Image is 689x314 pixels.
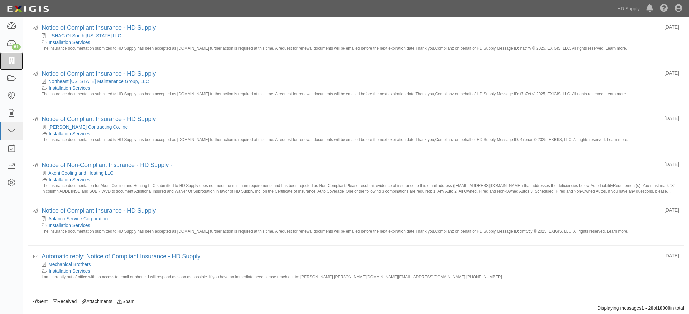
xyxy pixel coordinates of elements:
[12,44,21,50] div: 81
[33,26,38,31] i: Sent
[42,124,679,130] div: Harrison Contracting Co. Inc
[42,274,679,285] small: I am currently out of office with no access to email or phone. I will respond as soon as possible...
[42,252,659,261] div: Automatic reply: Notice of Compliant Insurance - HD Supply
[42,261,679,268] div: Mechanical Brothers
[42,78,679,85] div: Northeast Florida Maintenance Group, LLC
[48,79,149,84] a: Northeast [US_STATE] Maintenance Group, LLC
[664,24,679,30] div: [DATE]
[42,70,659,78] div: Notice of Compliant Insurance - HD Supply
[664,252,679,259] div: [DATE]
[33,117,38,122] i: Sent
[5,3,51,15] img: logo-5460c22ac91f19d4615b14bd174203de0afe785f0fc80cf4dbbc73dc1793850b.png
[664,207,679,213] div: [DATE]
[657,305,670,311] b: 10000
[42,161,659,170] div: Notice of Non-Compliant Insurance - HD Supply -
[42,162,172,168] a: Notice of Non-Compliant Insurance - HD Supply -
[42,32,679,39] div: USHAC Of South Florida LLC
[660,5,668,13] i: Help Center - Complianz
[42,222,679,229] div: Installation Services
[49,223,90,228] a: Installation Services
[42,91,679,102] small: The insurance documentation submitted to HD Supply has been accepted as [DOMAIN_NAME] further act...
[23,305,689,311] div: Displaying messages of in total
[42,70,156,77] a: Notice of Compliant Insurance - HD Supply
[48,170,113,176] a: Akoni Cooling and Heating LLC
[42,183,679,193] small: The insurance documentation for Akoni Cooling and Heating LLC submitted to HD Supply does not mee...
[42,137,679,147] small: The insurance documentation submitted to HD Supply has been accepted as [DOMAIN_NAME] further act...
[42,24,156,31] a: Notice of Compliant Insurance - HD Supply
[664,161,679,168] div: [DATE]
[49,85,90,91] a: Installation Services
[641,305,653,311] b: 1 - 20
[49,177,90,182] a: Installation Services
[33,72,38,77] i: Sent
[42,24,659,32] div: Notice of Compliant Insurance - HD Supply
[42,85,679,91] div: Installation Services
[48,262,91,267] a: Mechanical Brothers
[49,268,90,274] a: Installation Services
[42,46,679,56] small: The insurance documentation submitted to HD Supply has been accepted as [DOMAIN_NAME] further act...
[42,215,679,222] div: Aalanco Service Corporation
[48,33,121,38] a: USHAC Of South [US_STATE] LLC
[33,255,38,259] i: Received
[42,170,679,176] div: Akoni Cooling and Heating LLC
[42,268,679,274] div: Installation Services
[49,131,90,136] a: Installation Services
[33,209,38,214] i: Sent
[42,253,200,260] a: Automatic reply: Notice of Compliant Insurance - HD Supply
[42,229,679,239] small: The insurance documentation submitted to HD Supply has been accepted as [DOMAIN_NAME] further act...
[614,2,643,15] a: HD Supply
[42,116,156,122] a: Notice of Compliant Insurance - HD Supply
[49,40,90,45] a: Installation Services
[42,176,679,183] div: Installation Services
[42,207,156,214] a: Notice of Compliant Insurance - HD Supply
[664,70,679,76] div: [DATE]
[42,115,659,124] div: Notice of Compliant Insurance - HD Supply
[48,216,108,221] a: Aalanco Service Corporation
[664,115,679,122] div: [DATE]
[42,130,679,137] div: Installation Services
[48,124,128,130] a: [PERSON_NAME] Contracting Co. Inc
[33,163,38,168] i: Sent
[42,39,679,46] div: Installation Services
[42,207,659,215] div: Notice of Compliant Insurance - HD Supply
